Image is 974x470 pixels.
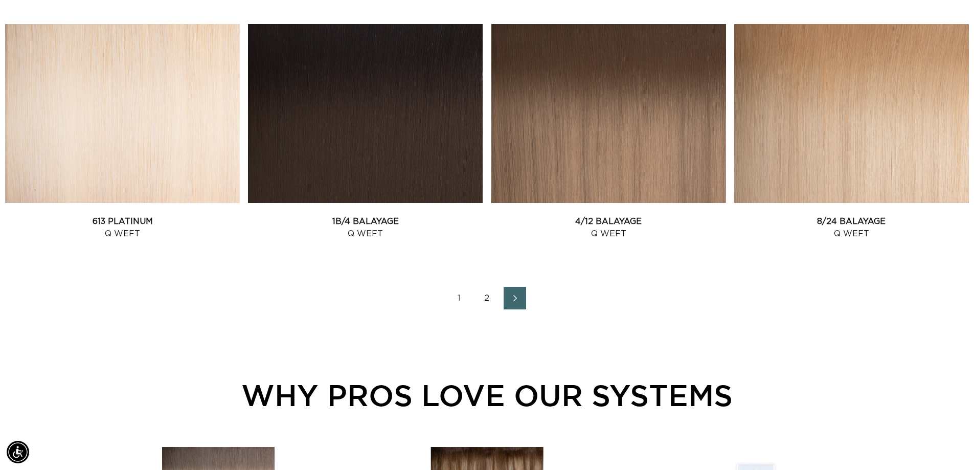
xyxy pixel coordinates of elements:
[734,215,969,240] a: 8/24 Balayage Q Weft
[491,215,726,240] a: 4/12 Balayage Q Weft
[248,215,483,240] a: 1B/4 Balayage Q Weft
[5,287,969,309] nav: Pagination
[61,373,913,417] div: WHY PROS LOVE OUR SYSTEMS
[476,287,499,309] a: Page 2
[504,287,526,309] a: Next page
[5,215,240,240] a: 613 Platinum Q Weft
[448,287,471,309] a: Page 1
[7,441,29,463] div: Accessibility Menu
